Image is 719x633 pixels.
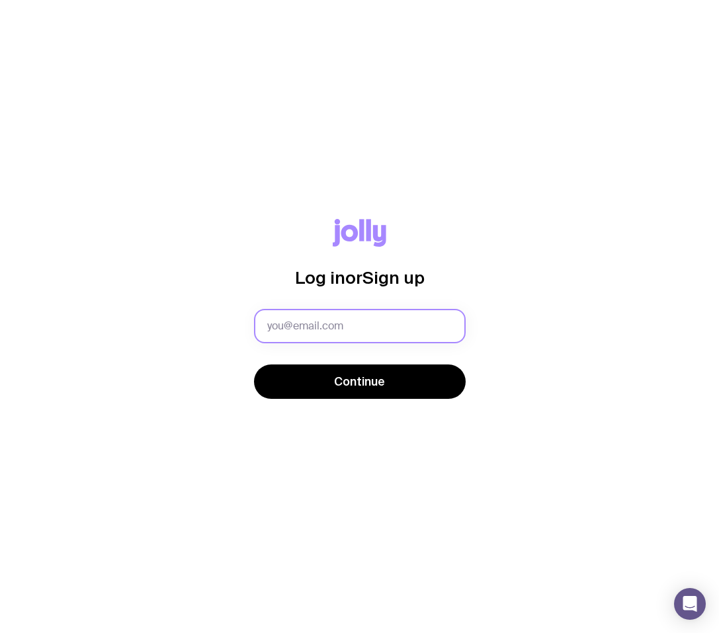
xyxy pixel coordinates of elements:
span: Continue [334,374,385,390]
span: Sign up [362,268,425,287]
span: or [345,268,362,287]
button: Continue [254,364,466,399]
div: Open Intercom Messenger [674,588,706,620]
input: you@email.com [254,309,466,343]
span: Log in [295,268,345,287]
